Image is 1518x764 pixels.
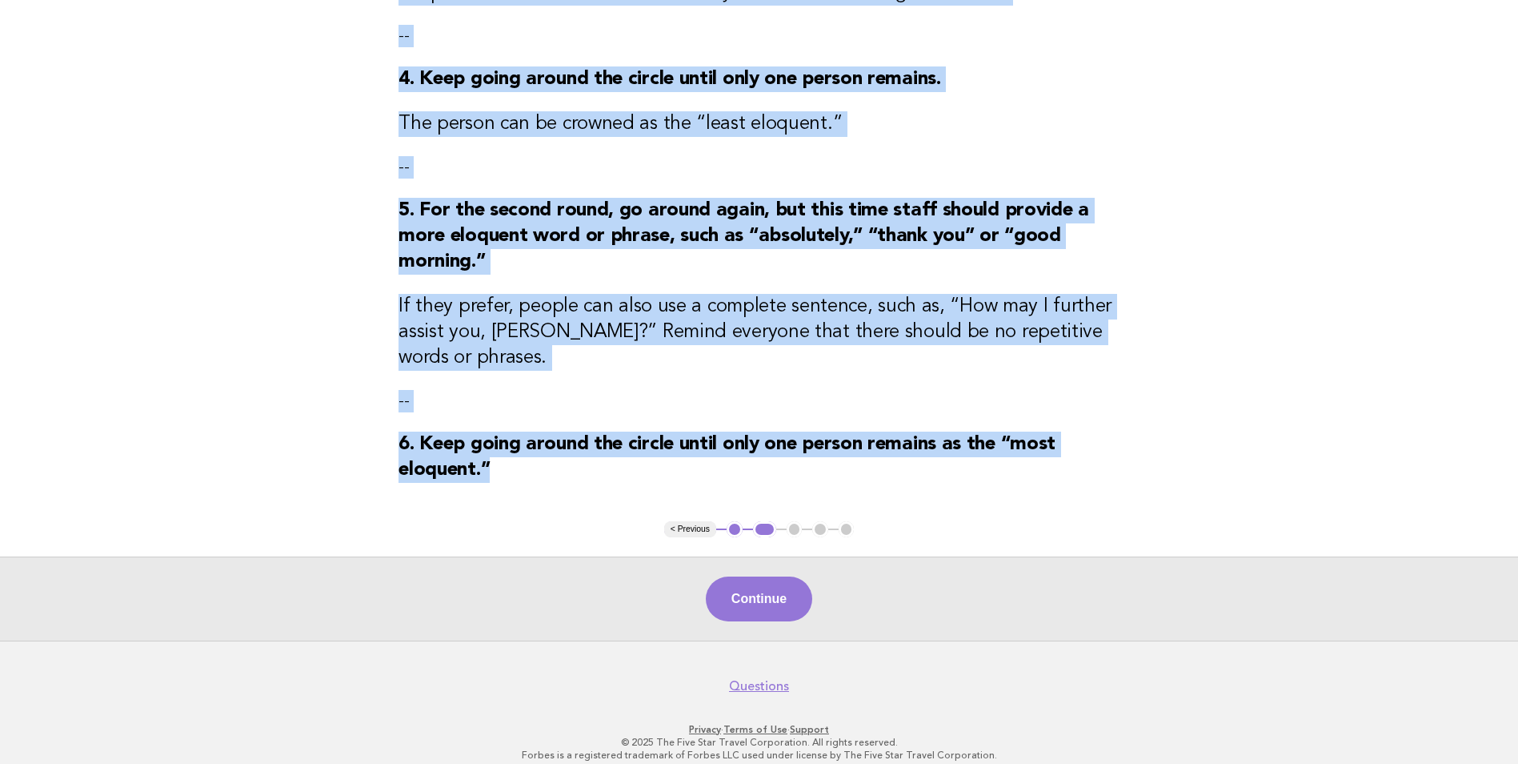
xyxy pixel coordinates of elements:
[270,749,1249,762] p: Forbes is a registered trademark of Forbes LLC used under license by The Five Star Travel Corpora...
[399,294,1119,371] h3: If they prefer, people can also use a complete sentence, such as, “How may I further assist you, ...
[706,577,812,621] button: Continue
[399,390,1119,412] p: --
[689,724,721,735] a: Privacy
[270,723,1249,736] p: · ·
[727,521,743,537] button: 1
[664,521,716,537] button: < Previous
[399,435,1055,480] strong: 6. Keep going around the circle until only one person remains as the “most eloquent.”
[723,724,787,735] a: Terms of Use
[270,736,1249,749] p: © 2025 The Five Star Travel Corporation. All rights reserved.
[399,201,1089,271] strong: 5. For the second round, go around again, but this time staff should provide a more eloquent word...
[753,521,776,537] button: 2
[790,724,829,735] a: Support
[399,70,940,89] strong: 4. Keep going around the circle until only one person remains.
[399,111,1119,137] h3: The person can be crowned as the “least eloquent.”
[399,156,1119,179] p: --
[399,25,1119,47] p: --
[729,678,789,694] a: Questions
